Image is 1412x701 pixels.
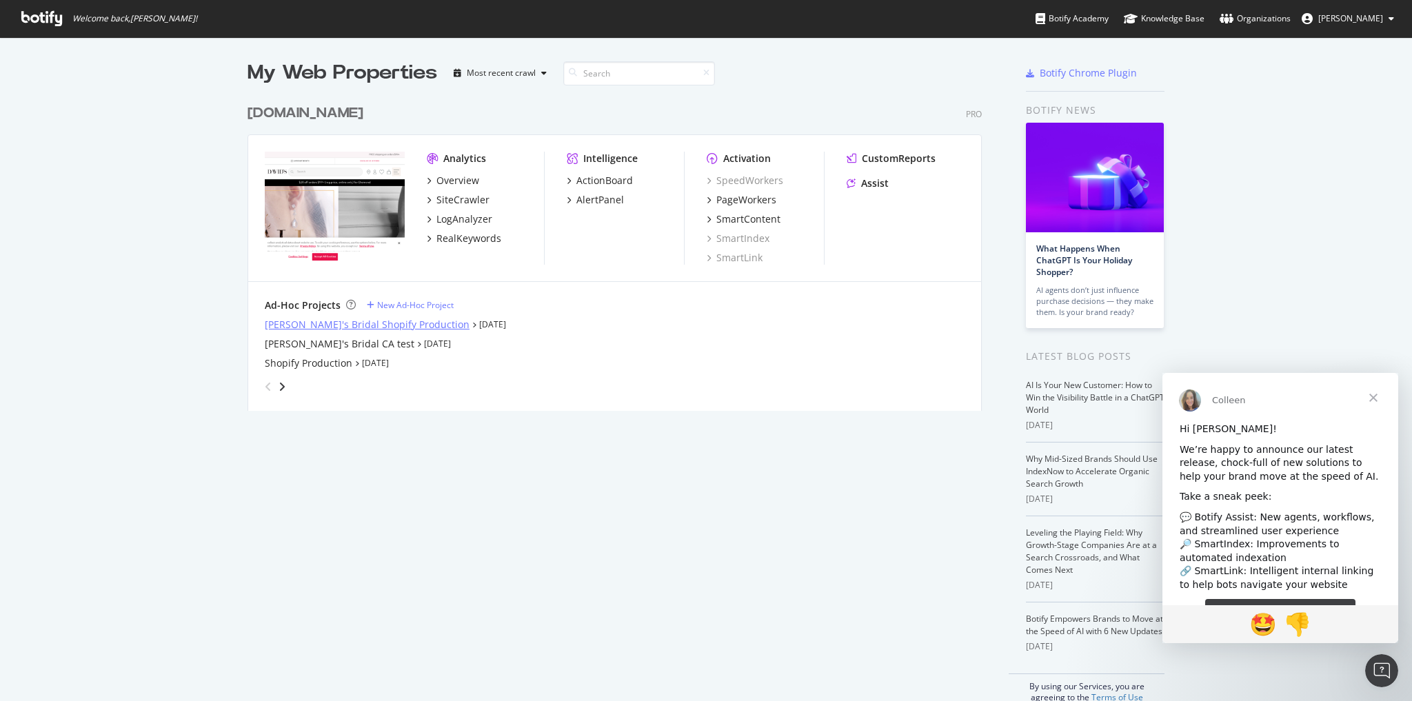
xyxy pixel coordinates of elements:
a: SmartContent [707,212,780,226]
div: [DATE] [1026,419,1164,431]
a: RealKeywords [427,232,501,245]
span: Welcome back, [PERSON_NAME] ! [72,13,197,24]
a: SmartIndex [707,232,769,245]
a: AI Is Your New Customer: How to Win the Visibility Battle in a ChatGPT World [1026,379,1164,416]
div: Pro [966,108,982,120]
div: AI agents don’t just influence purchase decisions — they make them. Is your brand ready? [1036,285,1153,318]
a: [DATE] [479,318,506,330]
div: PageWorkers [716,193,776,207]
div: RealKeywords [436,232,501,245]
img: davidsbridal.com [265,152,405,263]
iframe: Intercom live chat [1365,654,1398,687]
div: grid [248,87,993,411]
img: What Happens When ChatGPT Is Your Holiday Shopper? [1026,123,1164,232]
div: Assist [861,176,889,190]
div: Organizations [1220,12,1291,26]
a: [DATE] [362,357,389,369]
div: Ad-Hoc Projects [265,298,341,312]
a: PageWorkers [707,193,776,207]
div: New Ad-Hoc Project [377,299,454,311]
button: [PERSON_NAME] [1291,8,1405,30]
a: Leveling the Playing Field: Why Growth-Stage Companies Are at a Search Crossroads, and What Comes... [1026,527,1157,576]
div: Botify news [1026,103,1164,118]
div: SmartContent [716,212,780,226]
div: Botify Academy [1036,12,1109,26]
a: SpeedWorkers [707,174,783,187]
div: [DATE] [1026,579,1164,591]
a: ActionBoard [567,174,633,187]
div: LogAnalyzer [436,212,492,226]
div: My Web Properties [248,59,437,87]
a: What Happens When ChatGPT Is Your Holiday Shopper? [1036,243,1132,278]
a: Assist [847,176,889,190]
div: SiteCrawler [436,193,490,207]
a: AlertPanel [567,193,624,207]
div: Most recent crawl [467,69,536,77]
div: Latest Blog Posts [1026,349,1164,364]
div: [DOMAIN_NAME] [248,103,363,123]
div: Intelligence [583,152,638,165]
div: [DATE] [1026,640,1164,653]
a: [DOMAIN_NAME] [248,103,369,123]
a: Shopify Production [265,356,352,370]
a: [PERSON_NAME]'s Bridal CA test [265,337,414,351]
a: Botify Empowers Brands to Move at the Speed of AI with 6 New Updates [1026,613,1163,637]
a: New Ad-Hoc Project [367,299,454,311]
a: LogAnalyzer [427,212,492,226]
div: ActionBoard [576,174,633,187]
a: Botify Chrome Plugin [1026,66,1137,80]
a: [DATE] [424,338,451,349]
div: angle-left [259,376,277,398]
a: SiteCrawler [427,193,490,207]
div: Botify Chrome Plugin [1040,66,1137,80]
div: [DATE] [1026,493,1164,505]
a: CustomReports [847,152,936,165]
div: CustomReports [862,152,936,165]
div: Knowledge Base [1124,12,1204,26]
iframe: Intercom live chat message [1162,373,1398,643]
div: AlertPanel [576,193,624,207]
div: Analytics [443,152,486,165]
a: Overview [427,174,479,187]
a: Why Mid-Sized Brands Should Use IndexNow to Accelerate Organic Search Growth [1026,453,1158,489]
input: Search [563,61,715,85]
div: Activation [723,152,771,165]
div: angle-right [277,380,287,394]
div: Overview [436,174,479,187]
a: SmartLink [707,251,763,265]
span: Hemanth Thota [1318,12,1383,24]
button: Most recent crawl [448,62,552,84]
a: [PERSON_NAME]'s Bridal Shopify Production [265,318,470,332]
